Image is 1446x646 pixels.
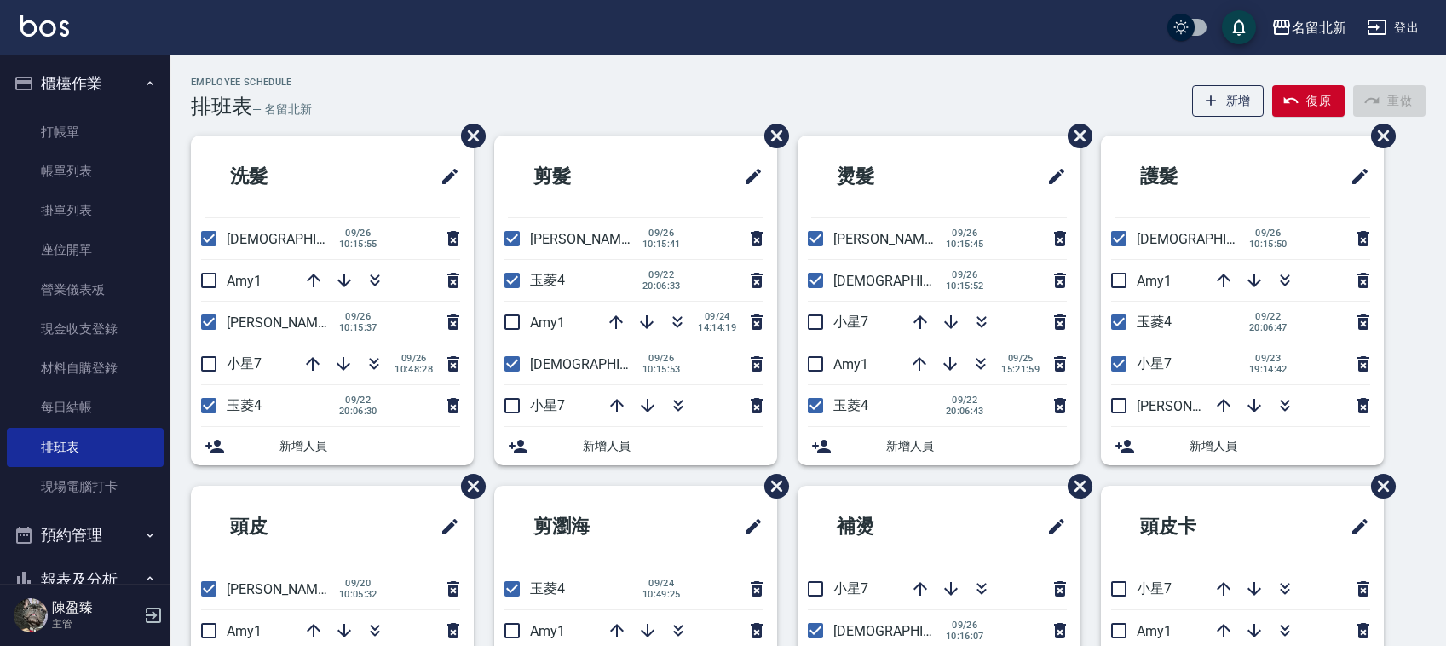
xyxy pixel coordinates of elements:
[339,589,377,600] span: 10:05:32
[227,397,262,413] span: 玉菱4
[339,578,377,589] span: 09/20
[752,461,792,511] span: 刪除班表
[946,406,984,417] span: 20:06:43
[7,513,164,557] button: 預約管理
[395,364,433,375] span: 10:48:28
[227,314,337,331] span: [PERSON_NAME]2
[1137,231,1285,247] span: [DEMOGRAPHIC_DATA]9
[7,112,164,152] a: 打帳單
[1249,353,1288,364] span: 09/23
[508,496,674,557] h2: 剪瀏海
[833,397,868,413] span: 玉菱4
[642,239,681,250] span: 10:15:41
[1358,461,1398,511] span: 刪除班表
[583,437,763,455] span: 新增人員
[494,427,777,465] div: 新增人員
[530,231,640,247] span: [PERSON_NAME]2
[227,273,262,289] span: Amy1
[7,61,164,106] button: 櫃檯作業
[191,77,312,88] h2: Employee Schedule
[339,228,377,239] span: 09/26
[811,496,968,557] h2: 補燙
[733,156,763,197] span: 修改班表的標題
[7,309,164,349] a: 現金收支登錄
[227,623,262,639] span: Amy1
[448,461,488,511] span: 刪除班表
[7,152,164,191] a: 帳單列表
[642,228,681,239] span: 09/26
[191,95,252,118] h3: 排班表
[1001,364,1040,375] span: 15:21:59
[52,616,139,632] p: 主管
[339,406,377,417] span: 20:06:30
[191,427,474,465] div: 新增人員
[7,270,164,309] a: 營業儀表板
[530,397,565,413] span: 小星7
[833,580,868,597] span: 小星7
[642,353,681,364] span: 09/26
[946,620,984,631] span: 09/26
[698,322,736,333] span: 14:14:19
[1137,623,1172,639] span: Amy1
[339,311,377,322] span: 09/26
[1055,461,1095,511] span: 刪除班表
[1360,12,1426,43] button: 登出
[395,353,433,364] span: 09/26
[1265,10,1353,45] button: 名留北新
[508,146,665,207] h2: 剪髮
[946,228,984,239] span: 09/26
[1339,506,1370,547] span: 修改班表的標題
[7,230,164,269] a: 座位開單
[339,322,377,333] span: 10:15:37
[1272,85,1345,117] button: 復原
[833,273,982,289] span: [DEMOGRAPHIC_DATA]9
[642,364,681,375] span: 10:15:53
[1249,322,1288,333] span: 20:06:47
[946,395,984,406] span: 09/22
[1036,156,1067,197] span: 修改班表的標題
[339,239,377,250] span: 10:15:55
[227,231,375,247] span: [DEMOGRAPHIC_DATA]9
[946,631,984,642] span: 10:16:07
[1115,146,1271,207] h2: 護髮
[14,598,48,632] img: Person
[7,388,164,427] a: 每日結帳
[429,506,460,547] span: 修改班表的標題
[1192,85,1265,117] button: 新增
[1249,239,1288,250] span: 10:15:50
[227,355,262,372] span: 小星7
[1137,580,1172,597] span: 小星7
[52,599,139,616] h5: 陳盈臻
[1190,437,1370,455] span: 新增人員
[733,506,763,547] span: 修改班表的標題
[1137,398,1247,414] span: [PERSON_NAME]2
[1249,228,1288,239] span: 09/26
[833,314,868,330] span: 小星7
[530,580,565,597] span: 玉菱4
[1222,10,1256,44] button: save
[1249,364,1288,375] span: 19:14:42
[530,314,565,331] span: Amy1
[7,557,164,602] button: 報表及分析
[279,437,460,455] span: 新增人員
[429,156,460,197] span: 修改班表的標題
[1292,17,1346,38] div: 名留北新
[530,272,565,288] span: 玉菱4
[752,111,792,161] span: 刪除班表
[252,101,312,118] h6: — 名留北新
[530,356,678,372] span: [DEMOGRAPHIC_DATA]9
[833,623,982,639] span: [DEMOGRAPHIC_DATA]9
[798,427,1080,465] div: 新增人員
[886,437,1067,455] span: 新增人員
[205,496,361,557] h2: 頭皮
[698,311,736,322] span: 09/24
[20,15,69,37] img: Logo
[642,280,681,291] span: 20:06:33
[1036,506,1067,547] span: 修改班表的標題
[642,589,681,600] span: 10:49:25
[205,146,361,207] h2: 洗髮
[811,146,968,207] h2: 燙髮
[1115,496,1281,557] h2: 頭皮卡
[7,467,164,506] a: 現場電腦打卡
[1137,273,1172,289] span: Amy1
